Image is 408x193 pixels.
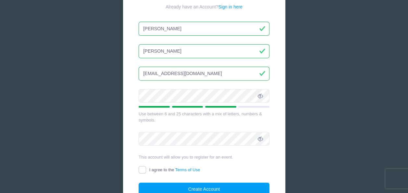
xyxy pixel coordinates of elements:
div: Use between 6 and 25 characters with a mix of letters, numbers & symbols. [139,111,269,123]
input: Email [139,67,269,81]
input: Last Name [139,44,269,58]
input: First Name [139,22,269,36]
a: Sign in here [218,4,242,9]
div: Already have an Account? [139,4,269,10]
div: This account will allow you to register for an event. [139,154,269,161]
span: I agree to the [149,167,200,172]
input: I agree to theTerms of Use [139,166,146,174]
a: Terms of Use [175,167,200,172]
